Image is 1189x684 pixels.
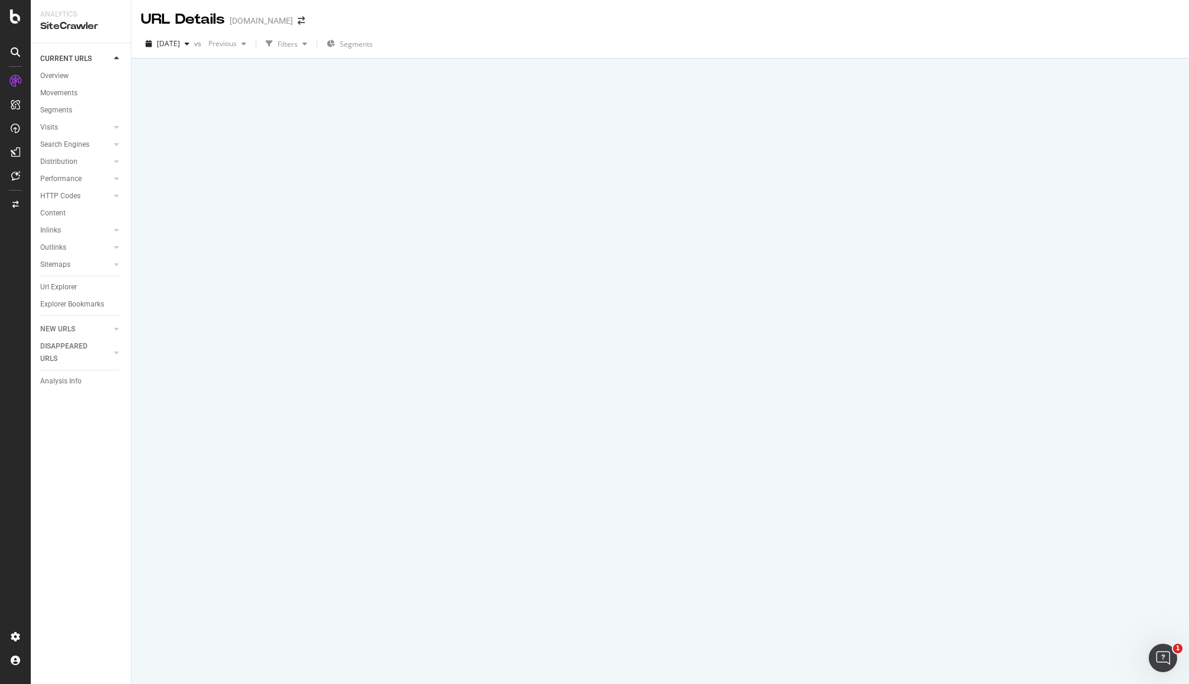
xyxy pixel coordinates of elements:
div: Visits [40,121,58,134]
span: 2025 Aug. 25th [157,38,180,49]
a: Inlinks [40,224,111,237]
div: Explorer Bookmarks [40,298,104,311]
div: Sitemaps [40,259,70,271]
div: SiteCrawler [40,20,121,33]
div: HTTP Codes [40,190,80,202]
div: CURRENT URLS [40,53,92,65]
span: Segments [340,39,373,49]
div: Performance [40,173,82,185]
a: Analysis Info [40,375,123,388]
a: Search Engines [40,138,111,151]
iframe: Intercom live chat [1149,644,1177,672]
a: Explorer Bookmarks [40,298,123,311]
div: Distribution [40,156,78,168]
a: Visits [40,121,111,134]
div: Movements [40,87,78,99]
div: Filters [278,39,298,49]
button: [DATE] [141,34,194,53]
div: URL Details [141,9,225,30]
a: Url Explorer [40,281,123,293]
a: Sitemaps [40,259,111,271]
div: Overview [40,70,69,82]
span: vs [194,38,204,49]
a: Performance [40,173,111,185]
div: Analysis Info [40,375,82,388]
div: [DOMAIN_NAME] [230,15,293,27]
div: NEW URLS [40,323,75,335]
div: Analytics [40,9,121,20]
div: Content [40,207,66,220]
a: DISAPPEARED URLS [40,340,111,365]
a: Overview [40,70,123,82]
a: NEW URLS [40,323,111,335]
button: Segments [322,34,378,53]
a: Content [40,207,123,220]
span: 1 [1173,644,1182,653]
a: HTTP Codes [40,190,111,202]
div: Segments [40,104,72,117]
button: Previous [204,34,251,53]
a: CURRENT URLS [40,53,111,65]
span: Previous [204,38,237,49]
div: Search Engines [40,138,89,151]
button: Filters [261,34,312,53]
div: Outlinks [40,241,66,254]
a: Movements [40,87,123,99]
div: Inlinks [40,224,61,237]
a: Outlinks [40,241,111,254]
div: arrow-right-arrow-left [298,17,305,25]
a: Distribution [40,156,111,168]
a: Segments [40,104,123,117]
div: Url Explorer [40,281,77,293]
div: DISAPPEARED URLS [40,340,100,365]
